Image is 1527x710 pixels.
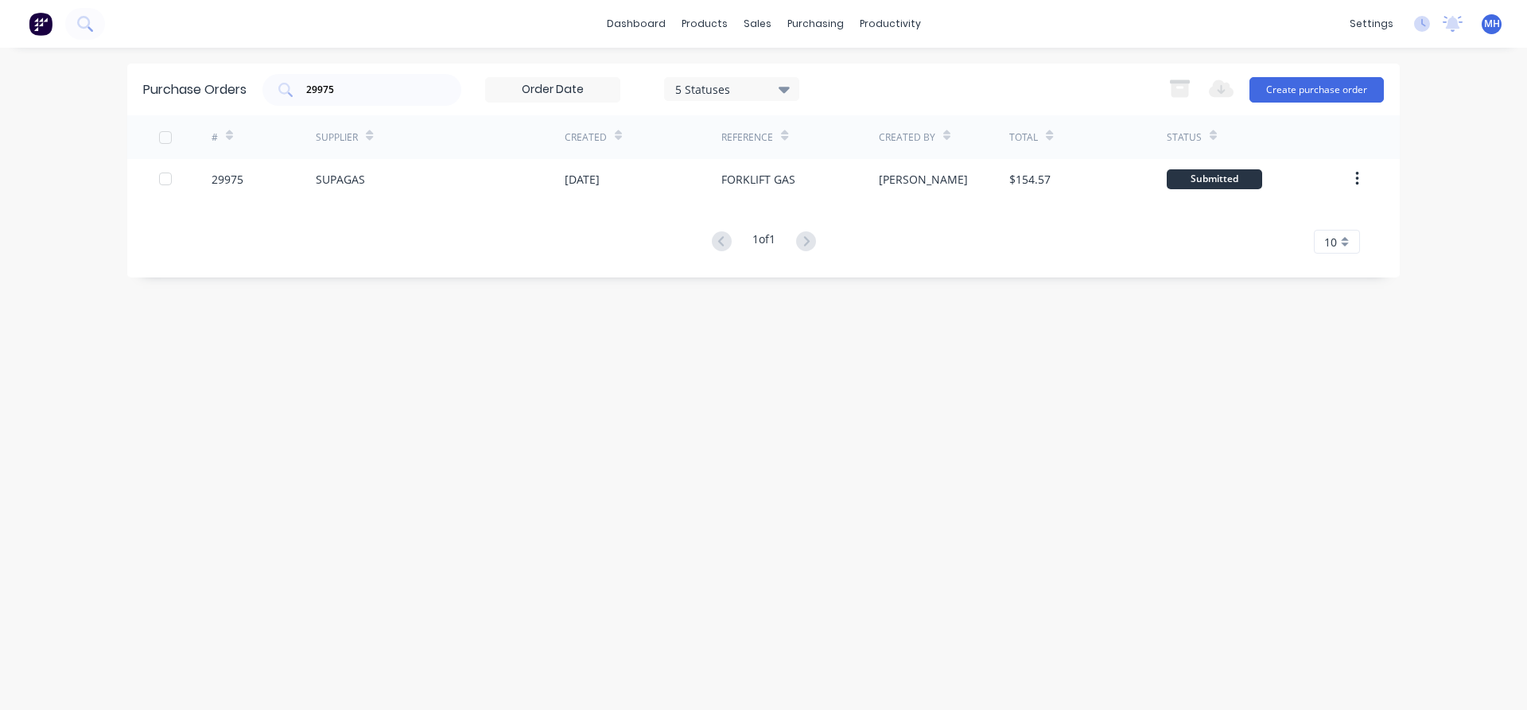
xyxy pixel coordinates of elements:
div: Status [1167,130,1202,145]
div: Supplier [316,130,358,145]
div: productivity [852,12,929,36]
div: purchasing [779,12,852,36]
input: Order Date [486,78,620,102]
div: Created By [879,130,935,145]
a: dashboard [599,12,674,36]
div: [PERSON_NAME] [879,171,968,188]
div: [DATE] [565,171,600,188]
div: SUPAGAS [316,171,365,188]
div: settings [1342,12,1401,36]
div: Reference [721,130,773,145]
div: sales [736,12,779,36]
button: Create purchase order [1249,77,1384,103]
input: Search purchase orders... [305,82,437,98]
div: Created [565,130,607,145]
div: products [674,12,736,36]
div: Submitted [1167,169,1262,189]
span: 10 [1324,234,1337,250]
div: 29975 [212,171,243,188]
div: # [212,130,218,145]
div: 1 of 1 [752,231,775,254]
img: Factory [29,12,52,36]
div: 5 Statuses [675,80,789,97]
div: FORKLIFT GAS [721,171,795,188]
div: $154.57 [1009,171,1051,188]
div: Purchase Orders [143,80,247,99]
span: MH [1484,17,1500,31]
div: Total [1009,130,1038,145]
